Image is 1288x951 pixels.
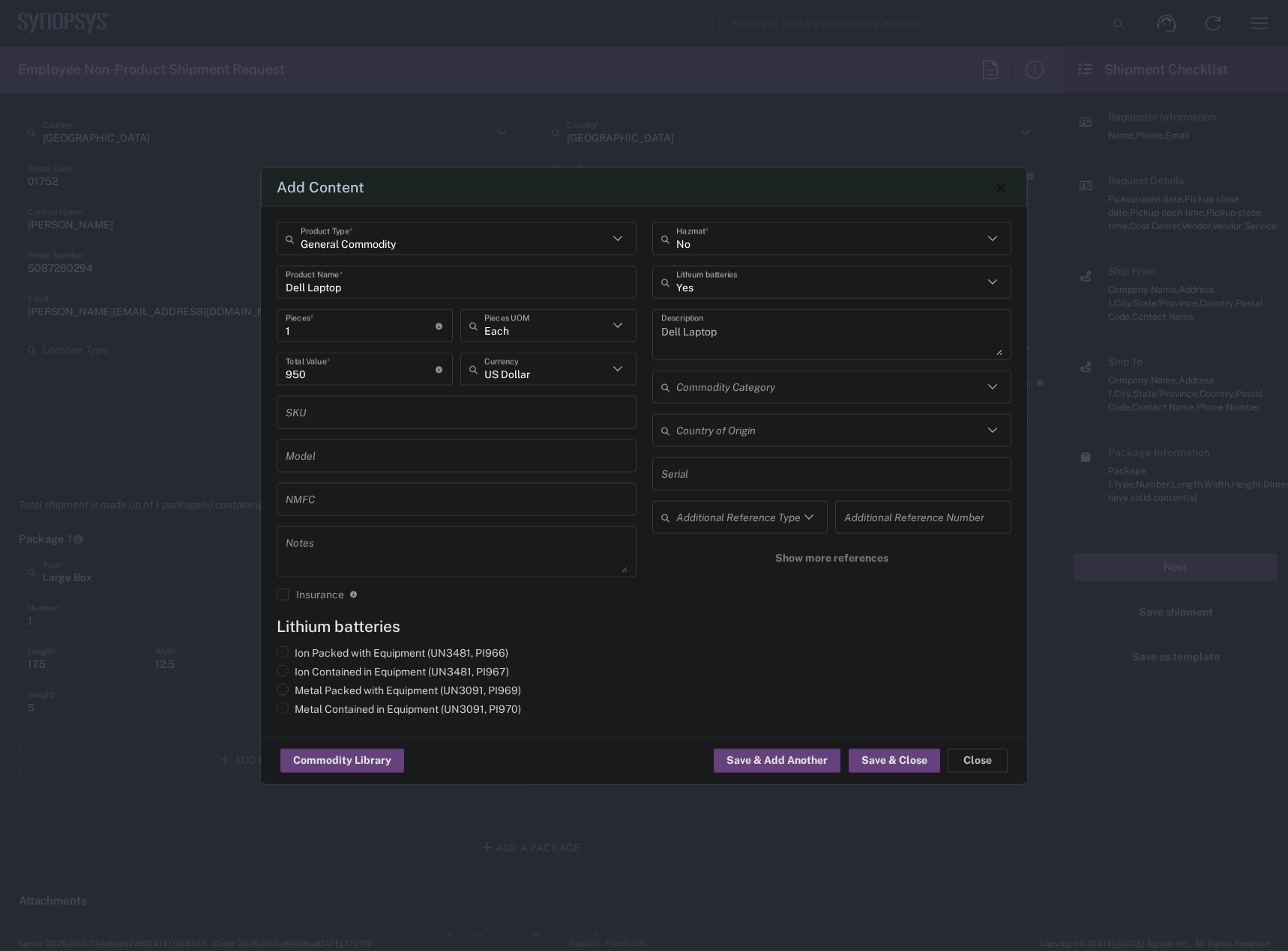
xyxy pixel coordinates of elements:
[277,589,344,601] label: Insurance
[990,177,1011,198] button: Close
[277,617,1011,636] h4: Lithium batteries
[280,749,404,773] button: Commodity Library
[277,684,521,697] label: Metal Packed with Equipment (UN3091, PI969)
[277,665,509,678] label: Ion Contained in Equipment (UN3481, PI967)
[948,749,1008,773] button: Close
[714,749,840,773] button: Save & Add Another
[849,749,940,773] button: Save & Close
[277,176,364,198] h4: Add Content
[775,551,888,565] span: Show more references
[277,702,521,716] label: Metal Contained in Equipment (UN3091, PI970)
[277,646,508,660] label: Ion Packed with Equipment (UN3481, PI966)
